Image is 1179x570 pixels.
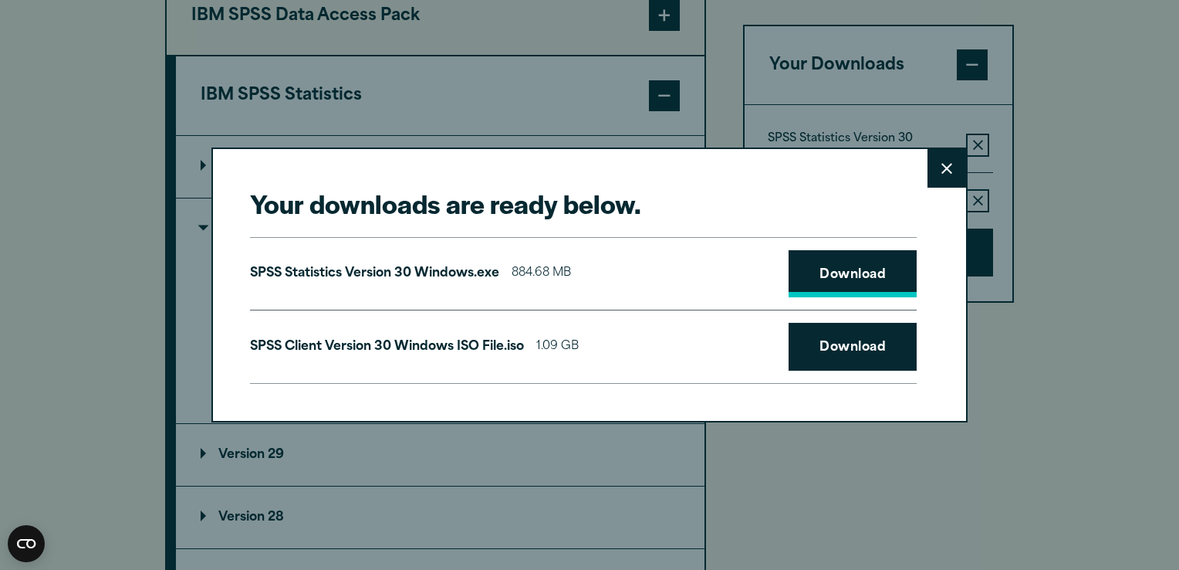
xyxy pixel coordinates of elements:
a: Download [789,250,917,298]
button: Open CMP widget [8,525,45,562]
h2: Your downloads are ready below. [250,186,917,221]
a: Download [789,323,917,371]
span: 1.09 GB [536,336,579,358]
p: SPSS Client Version 30 Windows ISO File.iso [250,336,524,358]
p: SPSS Statistics Version 30 Windows.exe [250,263,499,285]
span: 884.68 MB [512,263,571,285]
